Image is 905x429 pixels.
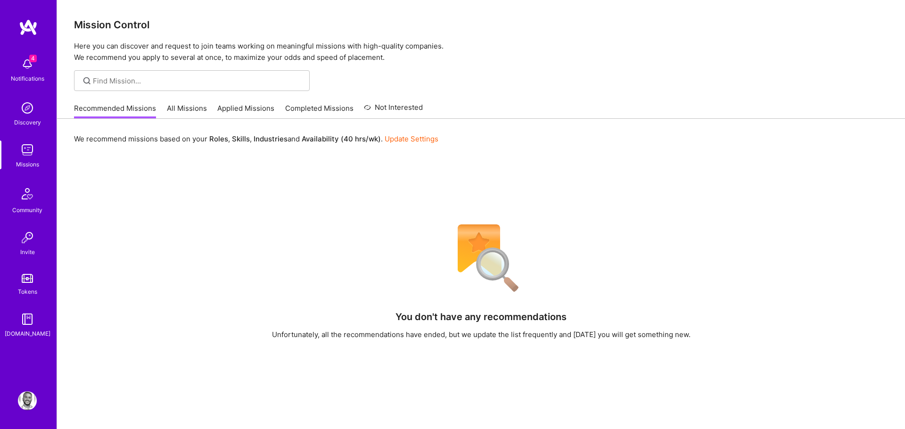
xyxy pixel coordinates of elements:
a: Applied Missions [217,103,274,119]
img: discovery [18,99,37,117]
p: Here you can discover and request to join teams working on meaningful missions with high-quality ... [74,41,888,63]
img: bell [18,55,37,74]
img: guide book [18,310,37,329]
img: User Avatar [18,391,37,410]
div: Unfortunately, all the recommendations have ended, but we update the list frequently and [DATE] y... [272,330,691,339]
img: teamwork [18,140,37,159]
h4: You don't have any recommendations [395,311,567,322]
b: Skills [232,134,250,143]
a: User Avatar [16,391,39,410]
a: Recommended Missions [74,103,156,119]
div: Invite [20,247,35,257]
h3: Mission Control [74,19,888,31]
img: logo [19,19,38,36]
i: icon SearchGrey [82,75,92,86]
div: Tokens [18,287,37,297]
input: Find Mission... [93,76,303,86]
div: Community [12,205,42,215]
p: We recommend missions based on your , , and . [74,134,438,144]
b: Roles [209,134,228,143]
div: Notifications [11,74,44,83]
b: Availability (40 hrs/wk) [302,134,381,143]
div: Discovery [14,117,41,127]
b: Industries [254,134,288,143]
div: [DOMAIN_NAME] [5,329,50,338]
a: Not Interested [364,102,423,119]
div: Missions [16,159,39,169]
span: 4 [29,55,37,62]
img: tokens [22,274,33,283]
img: Community [16,182,39,205]
img: Invite [18,228,37,247]
a: Completed Missions [285,103,354,119]
img: No Results [441,218,521,298]
a: All Missions [167,103,207,119]
a: Update Settings [385,134,438,143]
